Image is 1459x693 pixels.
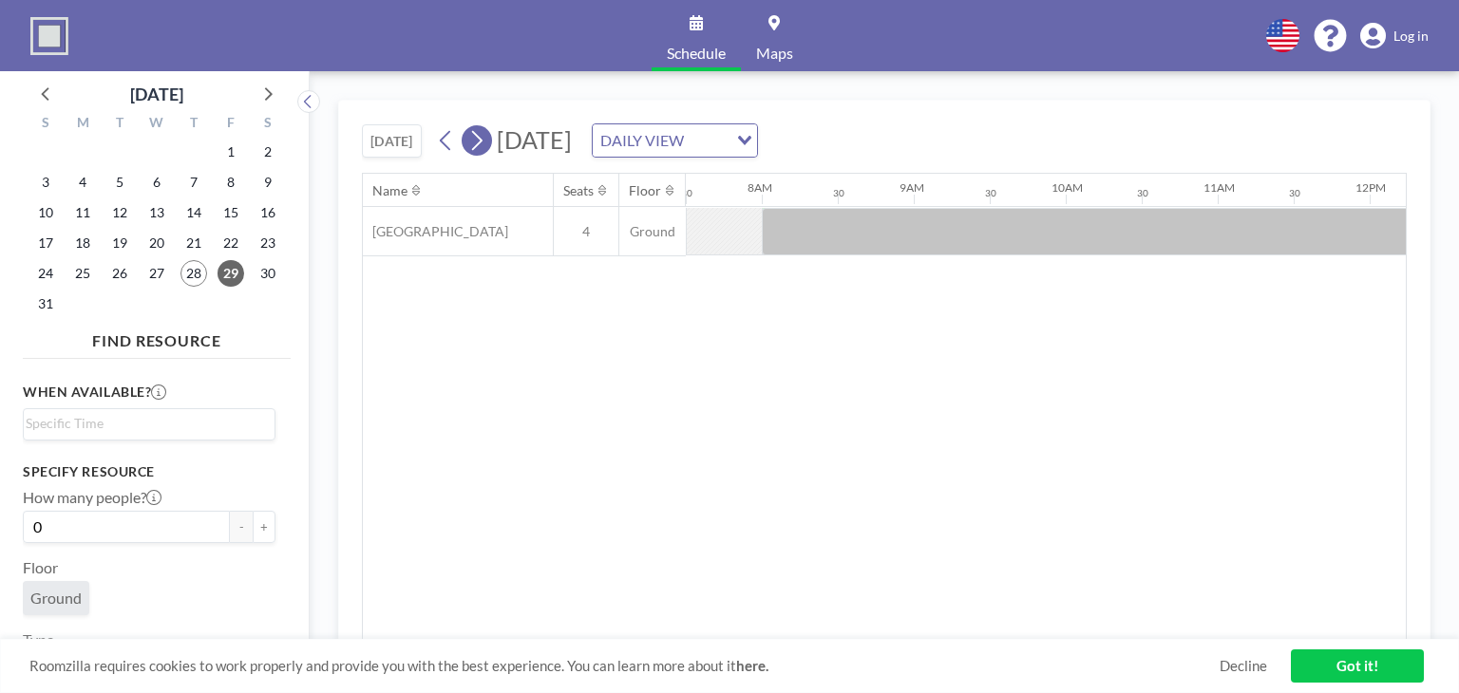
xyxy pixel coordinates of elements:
span: Log in [1393,28,1429,45]
span: Monday, August 4, 2025 [69,169,96,196]
div: W [139,112,176,137]
input: Search for option [690,128,726,153]
span: Tuesday, August 26, 2025 [106,260,133,287]
button: + [253,511,275,543]
span: Monday, August 25, 2025 [69,260,96,287]
span: Ground [30,589,82,608]
div: [DATE] [130,81,183,107]
span: Sunday, August 24, 2025 [32,260,59,287]
span: Tuesday, August 5, 2025 [106,169,133,196]
a: Log in [1360,23,1429,49]
button: - [230,511,253,543]
span: Friday, August 29, 2025 [218,260,244,287]
span: Sunday, August 31, 2025 [32,290,59,317]
button: [DATE] [362,124,422,158]
div: 30 [1289,187,1300,199]
span: Thursday, August 28, 2025 [180,260,207,287]
span: 4 [554,223,618,240]
img: organization-logo [30,17,68,55]
label: Floor [23,558,58,577]
div: 9AM [900,180,924,195]
span: Saturday, August 30, 2025 [255,260,281,287]
span: Saturday, August 16, 2025 [255,199,281,226]
span: Wednesday, August 6, 2025 [143,169,170,196]
span: Thursday, August 14, 2025 [180,199,207,226]
span: Friday, August 1, 2025 [218,139,244,165]
span: Schedule [667,46,726,61]
div: 10AM [1052,180,1083,195]
span: [GEOGRAPHIC_DATA] [363,223,508,240]
div: 30 [681,187,692,199]
div: Floor [629,182,661,199]
div: F [212,112,249,137]
span: Monday, August 18, 2025 [69,230,96,256]
div: 30 [985,187,996,199]
span: DAILY VIEW [597,128,688,153]
a: Decline [1220,657,1267,675]
span: Tuesday, August 19, 2025 [106,230,133,256]
div: 30 [1137,187,1148,199]
div: M [65,112,102,137]
div: T [175,112,212,137]
input: Search for option [26,413,264,434]
span: [DATE] [497,125,572,154]
span: Wednesday, August 20, 2025 [143,230,170,256]
div: S [249,112,286,137]
span: Maps [756,46,793,61]
div: S [28,112,65,137]
span: Saturday, August 2, 2025 [255,139,281,165]
label: How many people? [23,488,161,507]
span: Thursday, August 7, 2025 [180,169,207,196]
span: Friday, August 15, 2025 [218,199,244,226]
div: 12PM [1355,180,1386,195]
span: Saturday, August 9, 2025 [255,169,281,196]
h3: Specify resource [23,463,275,480]
span: Tuesday, August 12, 2025 [106,199,133,226]
div: Search for option [593,124,757,157]
div: Name [372,182,407,199]
span: Monday, August 11, 2025 [69,199,96,226]
div: 11AM [1203,180,1235,195]
div: Search for option [24,409,275,438]
label: Type [23,630,54,649]
span: Sunday, August 17, 2025 [32,230,59,256]
span: Sunday, August 10, 2025 [32,199,59,226]
span: Roomzilla requires cookies to work properly and provide you with the best experience. You can lea... [29,657,1220,675]
div: T [102,112,139,137]
div: Seats [563,182,594,199]
a: here. [736,657,768,674]
div: 30 [833,187,844,199]
a: Got it! [1291,649,1424,683]
span: Ground [619,223,686,240]
span: Wednesday, August 27, 2025 [143,260,170,287]
span: Saturday, August 23, 2025 [255,230,281,256]
span: Friday, August 8, 2025 [218,169,244,196]
div: 8AM [748,180,772,195]
h4: FIND RESOURCE [23,324,291,350]
span: Friday, August 22, 2025 [218,230,244,256]
span: Sunday, August 3, 2025 [32,169,59,196]
span: Thursday, August 21, 2025 [180,230,207,256]
span: Wednesday, August 13, 2025 [143,199,170,226]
